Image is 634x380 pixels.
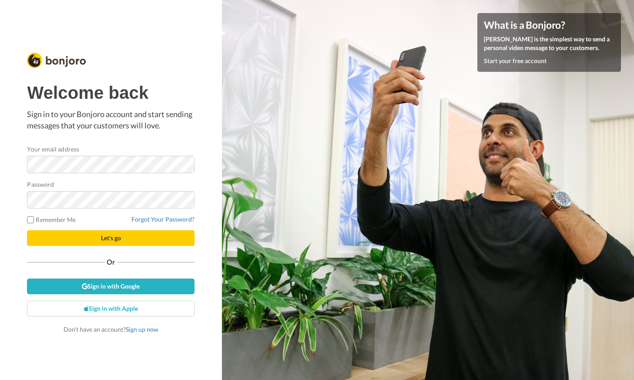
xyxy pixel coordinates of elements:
[27,145,79,154] label: Your email address
[484,35,614,52] p: [PERSON_NAME] is the simplest way to send a personal video message to your customers.
[27,279,195,294] a: Sign in with Google
[27,83,195,102] h1: Welcome back
[101,234,121,242] span: Let's go
[64,326,158,333] span: Don’t have an account?
[27,109,195,131] p: Sign in to your Bonjoro account and start sending messages that your customers will love.
[105,259,117,265] span: Or
[126,326,158,333] a: Sign up now
[131,215,195,223] a: Forgot Your Password?
[484,57,547,64] a: Start your free account
[27,230,195,246] button: Let's go
[27,216,34,223] input: Remember Me
[27,180,54,189] label: Password
[27,301,195,316] a: Sign in with Apple
[27,215,76,224] label: Remember Me
[484,20,614,30] h4: What is a Bonjoro?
